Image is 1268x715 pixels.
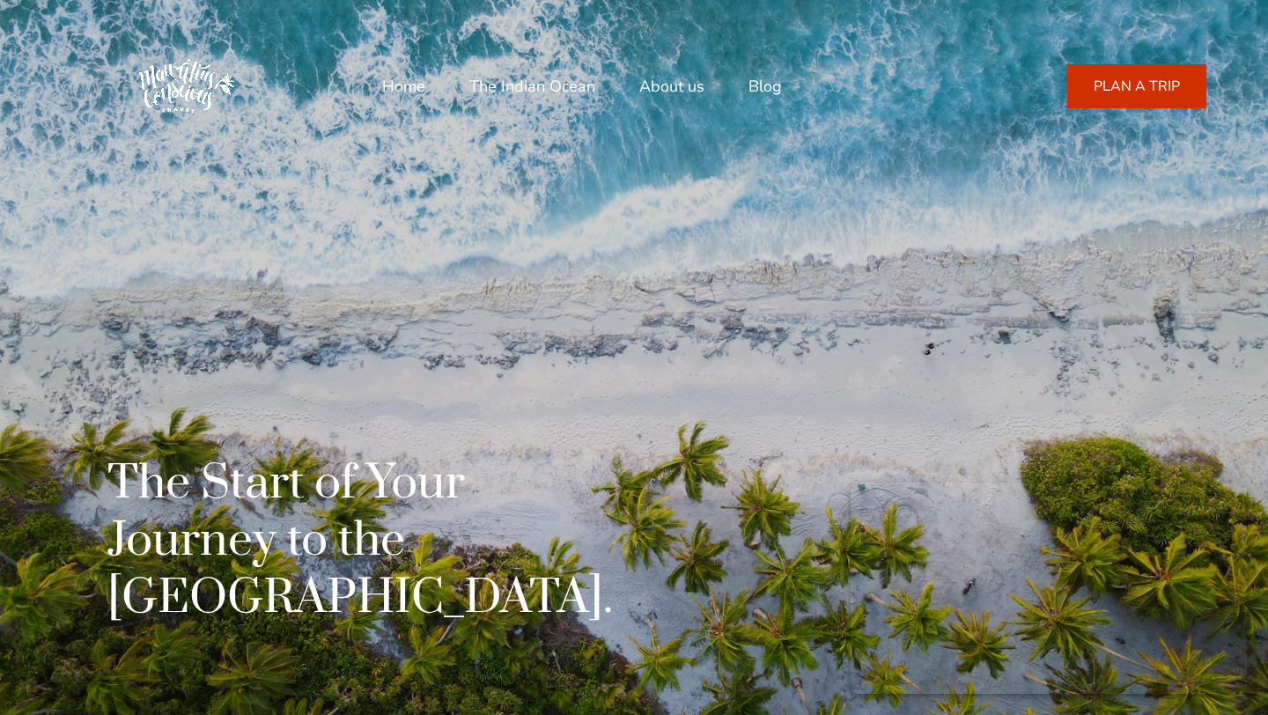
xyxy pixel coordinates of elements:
[748,65,782,107] a: Blog
[1067,64,1206,108] a: PLAN A TRIP
[469,65,595,107] a: The Indian Ocean
[107,455,613,627] h1: The Start of Your Journey to the [GEOGRAPHIC_DATA].
[639,65,704,107] a: About us
[382,65,425,107] a: Home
